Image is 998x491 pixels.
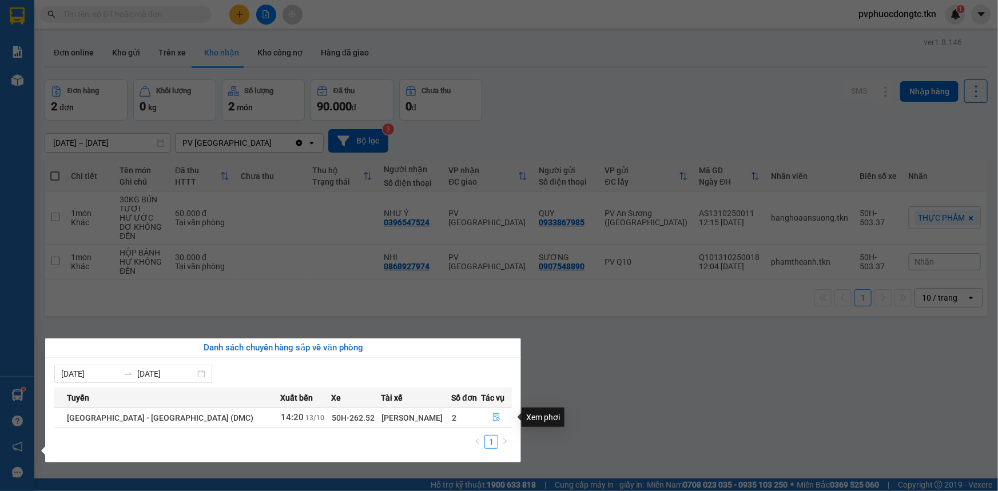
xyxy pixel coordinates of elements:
button: left [471,435,484,449]
input: Đến ngày [137,368,195,380]
li: Next Page [498,435,512,449]
button: right [498,435,512,449]
span: Xuất bến [280,392,313,404]
span: Số đơn [451,392,477,404]
div: [PERSON_NAME] [381,412,451,424]
input: Từ ngày [61,368,119,380]
li: Hotline: 1900 8153 [107,42,478,57]
span: left [474,438,481,445]
span: Tuyến [67,392,89,404]
li: 1 [484,435,498,449]
b: GỬI : PV [GEOGRAPHIC_DATA] [14,83,170,121]
span: 2 [452,413,456,422]
div: Xem phơi [522,408,564,427]
span: Tác vụ [481,392,504,404]
span: Xe [331,392,341,404]
span: Tài xế [381,392,403,404]
li: Previous Page [471,435,484,449]
span: 50H-262.52 [332,413,375,422]
span: 14:20 [281,412,304,422]
span: swap-right [124,369,133,378]
span: file-done [492,413,500,422]
a: 1 [485,436,498,448]
span: [GEOGRAPHIC_DATA] - [GEOGRAPHIC_DATA] (DMC) [67,413,253,422]
span: 13/10 [305,414,324,422]
li: [STREET_ADDRESS][PERSON_NAME]. [GEOGRAPHIC_DATA], Tỉnh [GEOGRAPHIC_DATA] [107,28,478,42]
span: right [502,438,508,445]
img: logo.jpg [14,14,71,71]
span: to [124,369,133,378]
button: file-done [482,409,511,427]
div: Danh sách chuyến hàng sắp về văn phòng [54,341,512,355]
